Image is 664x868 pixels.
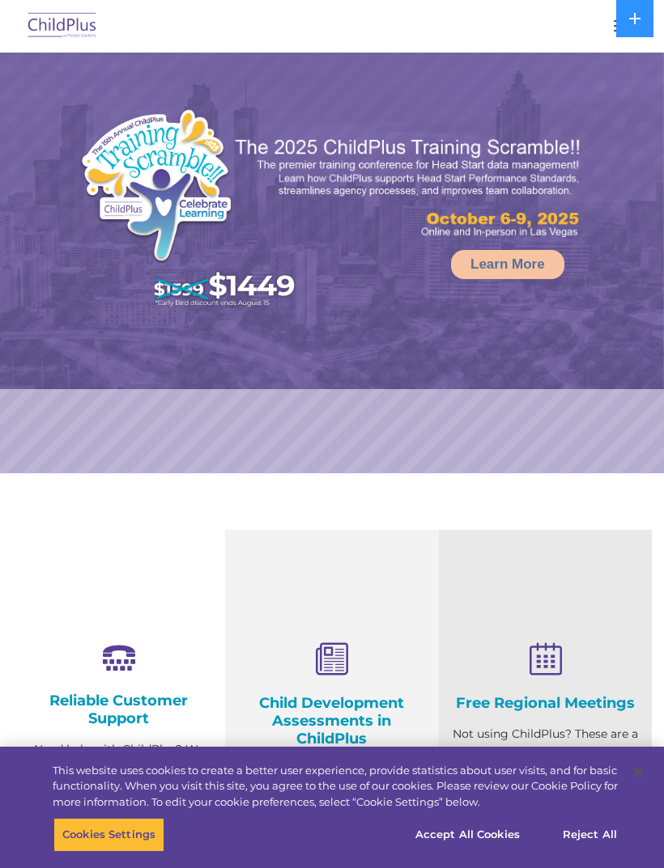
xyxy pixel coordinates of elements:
button: Accept All Cookies [406,818,529,852]
button: Reject All [539,818,641,852]
h4: Child Development Assessments in ChildPlus [237,694,426,747]
button: Cookies Settings [53,818,164,852]
h4: Free Regional Meetings [451,694,640,712]
h4: Reliable Customer Support [24,692,213,727]
button: Close [620,755,656,790]
div: This website uses cookies to create a better user experience, provide statistics about user visit... [53,763,618,811]
a: Learn More [451,250,564,279]
p: Not using ChildPlus? These are a great opportunity to network and learn from ChildPlus users. Fin... [451,724,640,825]
img: ChildPlus by Procare Solutions [24,7,100,45]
